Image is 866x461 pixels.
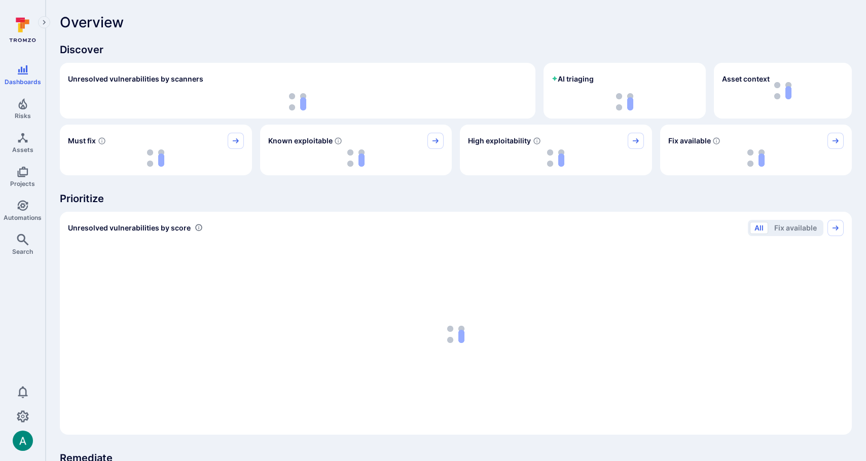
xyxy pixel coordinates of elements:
[60,191,852,206] span: Prioritize
[68,149,244,167] div: loading spinner
[15,112,31,120] span: Risks
[289,93,306,110] img: Loading...
[4,214,42,221] span: Automations
[468,136,531,146] span: High exploitability
[460,125,652,175] div: High exploitability
[447,326,464,343] img: Loading...
[616,93,633,110] img: Loading...
[770,222,821,234] button: Fix available
[268,149,444,167] div: loading spinner
[10,180,35,187] span: Projects
[13,431,33,451] img: ACg8ocLSa5mPYBaXNx3eFu_EmspyJX0laNWN7cXOFirfQ7srZveEpg=s96-c
[547,149,564,167] img: Loading...
[68,93,527,110] div: loading spinner
[68,242,844,427] div: loading spinner
[347,149,365,167] img: Loading...
[747,149,765,167] img: Loading...
[60,14,124,30] span: Overview
[98,137,106,145] svg: Risk score >=40 , missed SLA
[334,137,342,145] svg: Confirmed exploitable by KEV
[750,222,768,234] button: All
[260,125,452,175] div: Known exploitable
[268,136,333,146] span: Known exploitable
[668,136,711,146] span: Fix available
[195,222,203,233] div: Number of vulnerabilities in status 'Open' 'Triaged' and 'In process' grouped by score
[147,149,164,167] img: Loading...
[552,74,594,84] h2: AI triaging
[552,93,698,110] div: loading spinner
[68,223,191,233] span: Unresolved vulnerabilities by score
[722,74,770,84] span: Asset context
[60,43,852,57] span: Discover
[12,146,33,153] span: Assets
[5,78,41,86] span: Dashboards
[12,248,33,255] span: Search
[68,74,203,84] h2: Unresolved vulnerabilities by scanners
[41,18,48,27] i: Expand navigation menu
[468,149,644,167] div: loading spinner
[668,149,844,167] div: loading spinner
[712,137,720,145] svg: Vulnerabilities with fix available
[68,136,96,146] span: Must fix
[38,16,50,28] button: Expand navigation menu
[660,125,852,175] div: Fix available
[13,431,33,451] div: Arjan Dehar
[60,125,252,175] div: Must fix
[533,137,541,145] svg: EPSS score ≥ 0.7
